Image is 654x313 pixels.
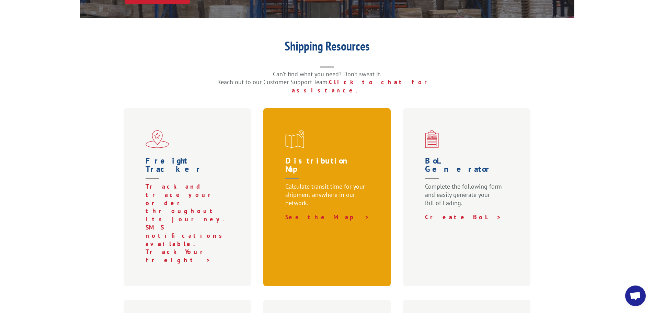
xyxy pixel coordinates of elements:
[146,248,213,264] a: Track Your Freight >
[285,130,304,148] img: xgs-icon-distribution-map-red
[425,157,512,182] h1: BoL Generator
[625,286,646,306] a: Open chat
[146,130,169,148] img: xgs-icon-flagship-distribution-model-red
[425,182,512,213] p: Complete the following form and easily generate your Bill of Lading.
[285,213,370,221] a: See the Map >
[146,182,232,248] p: Track and trace your order throughout its journey. SMS notifications available.
[285,182,372,213] p: Calculate transit time for your shipment anywhere in our network.
[190,70,464,94] p: Can’t find what you need? Don’t sweat it. Reach out to our Customer Support Team.
[146,157,232,182] h1: Freight Tracker
[292,78,437,94] a: Click to chat for assistance.
[425,130,439,148] img: xgs-icon-bo-l-generator-red
[285,157,372,182] h1: Distribution Map
[146,157,232,248] a: Freight Tracker Track and trace your order throughout its journey. SMS notifications available.
[190,40,464,56] h1: Shipping Resources
[425,213,502,221] a: Create BoL >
